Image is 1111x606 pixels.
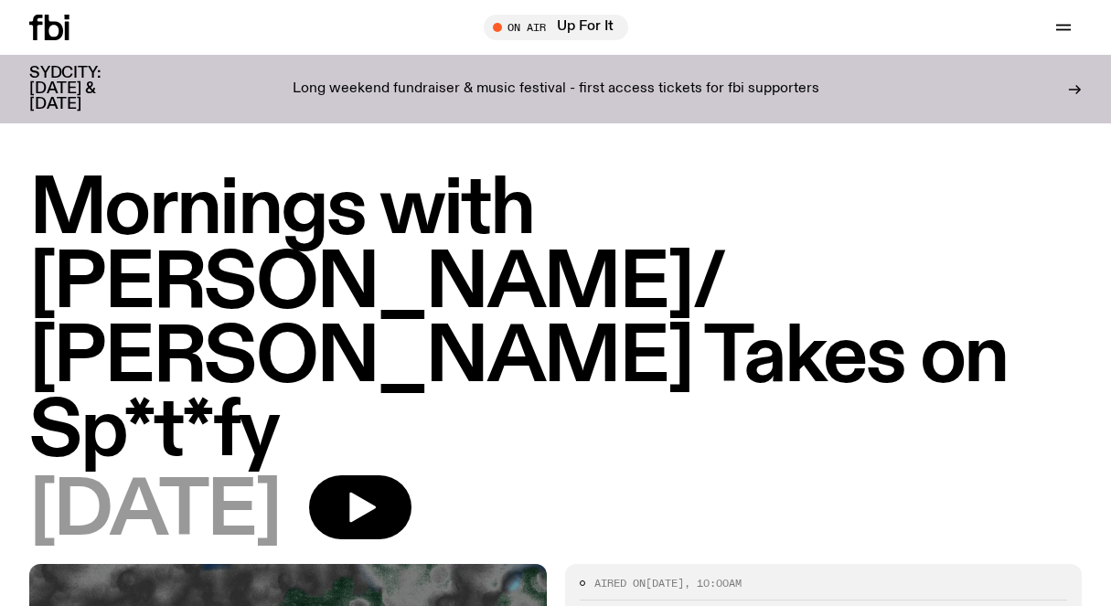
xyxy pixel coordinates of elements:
button: On AirUp For It [484,15,628,40]
span: [DATE] [646,576,684,590]
h1: Mornings with [PERSON_NAME]/ [PERSON_NAME] Takes on Sp*t*fy [29,174,1082,470]
h3: SYDCITY: [DATE] & [DATE] [29,66,146,112]
span: , 10:00am [684,576,742,590]
span: [DATE] [29,475,280,549]
span: Aired on [594,576,646,590]
p: Long weekend fundraiser & music festival - first access tickets for fbi supporters [293,81,819,98]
